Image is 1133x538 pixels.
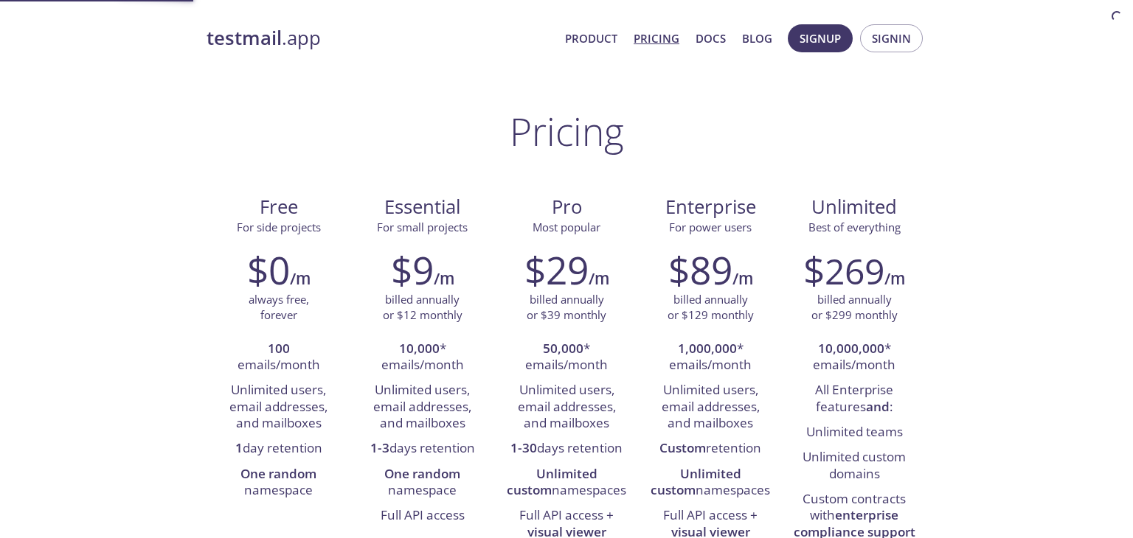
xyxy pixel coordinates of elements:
li: Unlimited users, email addresses, and mailboxes [505,378,627,436]
li: All Enterprise features : [794,378,915,420]
li: day retention [218,436,339,461]
strong: Custom [659,439,706,456]
strong: 100 [268,340,290,357]
h2: $89 [668,248,732,292]
a: testmail.app [207,26,553,51]
li: namespaces [505,462,627,504]
li: namespaces [650,462,772,504]
li: Unlimited users, email addresses, and mailboxes [361,378,483,436]
span: 269 [825,247,884,295]
h6: /m [434,266,454,291]
span: Signup [800,29,841,48]
li: Unlimited custom domains [794,445,915,487]
span: Enterprise [651,195,771,220]
a: Docs [696,29,726,48]
strong: 1 [235,439,243,456]
li: * emails/month [794,337,915,379]
strong: 1,000,000 [678,340,737,357]
li: days retention [505,436,627,461]
h2: $29 [524,248,589,292]
li: Unlimited teams [794,420,915,445]
span: For power users [669,220,752,234]
p: billed annually or $299 monthly [811,292,898,324]
strong: 1-3 [370,439,389,456]
a: Blog [742,29,772,48]
li: retention [650,436,772,461]
li: emails/month [218,337,339,379]
li: * emails/month [361,337,483,379]
strong: 50,000 [543,340,583,357]
h2: $9 [391,248,434,292]
strong: One random [384,465,460,482]
p: billed annually or $129 monthly [668,292,754,324]
a: Pricing [634,29,679,48]
span: Essential [362,195,482,220]
li: * emails/month [505,337,627,379]
li: Unlimited users, email addresses, and mailboxes [218,378,339,436]
strong: 10,000 [399,340,440,357]
strong: 10,000,000 [818,340,884,357]
li: namespace [361,462,483,504]
p: billed annually or $39 monthly [527,292,606,324]
span: Free [218,195,339,220]
li: days retention [361,436,483,461]
span: Best of everything [808,220,901,234]
h2: $0 [247,248,290,292]
h2: $ [803,248,884,292]
p: always free, forever [249,292,309,324]
h6: /m [732,266,753,291]
li: namespace [218,462,339,504]
h6: /m [589,266,609,291]
strong: Unlimited custom [651,465,741,498]
li: Unlimited users, email addresses, and mailboxes [650,378,772,436]
strong: One random [240,465,316,482]
button: Signup [788,24,853,52]
strong: 1-30 [510,439,537,456]
p: billed annually or $12 monthly [383,292,462,324]
span: Pro [506,195,626,220]
h6: /m [290,266,311,291]
span: Signin [872,29,911,48]
strong: Unlimited custom [507,465,597,498]
button: Signin [860,24,923,52]
span: Unlimited [811,194,897,220]
h1: Pricing [510,109,624,153]
span: For small projects [377,220,468,234]
a: Product [565,29,617,48]
span: Most popular [533,220,600,234]
strong: and [866,398,890,415]
strong: testmail [207,25,282,51]
span: For side projects [237,220,321,234]
li: Full API access [361,503,483,528]
h6: /m [884,266,905,291]
li: * emails/month [650,337,772,379]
